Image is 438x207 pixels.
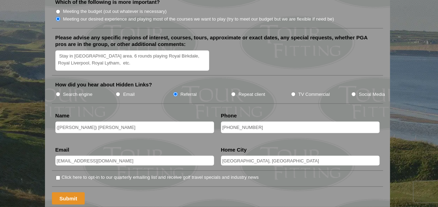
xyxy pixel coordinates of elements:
label: Click here to opt-in to our quarterly emailing list and receive golf travel specials and industry... [62,174,259,181]
label: Name [55,112,70,119]
label: Social Media [359,91,385,98]
label: Email [123,91,135,98]
input: Submit [52,192,85,205]
label: Repeat client [238,91,265,98]
label: Phone [221,112,237,119]
label: Search engine [63,91,93,98]
label: Referral [180,91,197,98]
label: Please advise any specific regions of interest, courses, tours, approximate or exact dates, any s... [55,34,379,48]
label: Email [55,146,69,153]
label: How did you hear about Hidden Links? [55,81,152,88]
label: Home City [221,146,247,153]
label: Meeting our desired experience and playing most of the courses we want to play (try to meet our b... [63,16,334,23]
textarea: Stay in [GEOGRAPHIC_DATA] area. 6 rounds playing Royal Birkdale, Royal Liverpool, Royal Lytham, etc. [55,51,209,71]
label: Meeting the budget (cut out whatever is necessary) [63,8,167,15]
label: TV Commercial [298,91,330,98]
